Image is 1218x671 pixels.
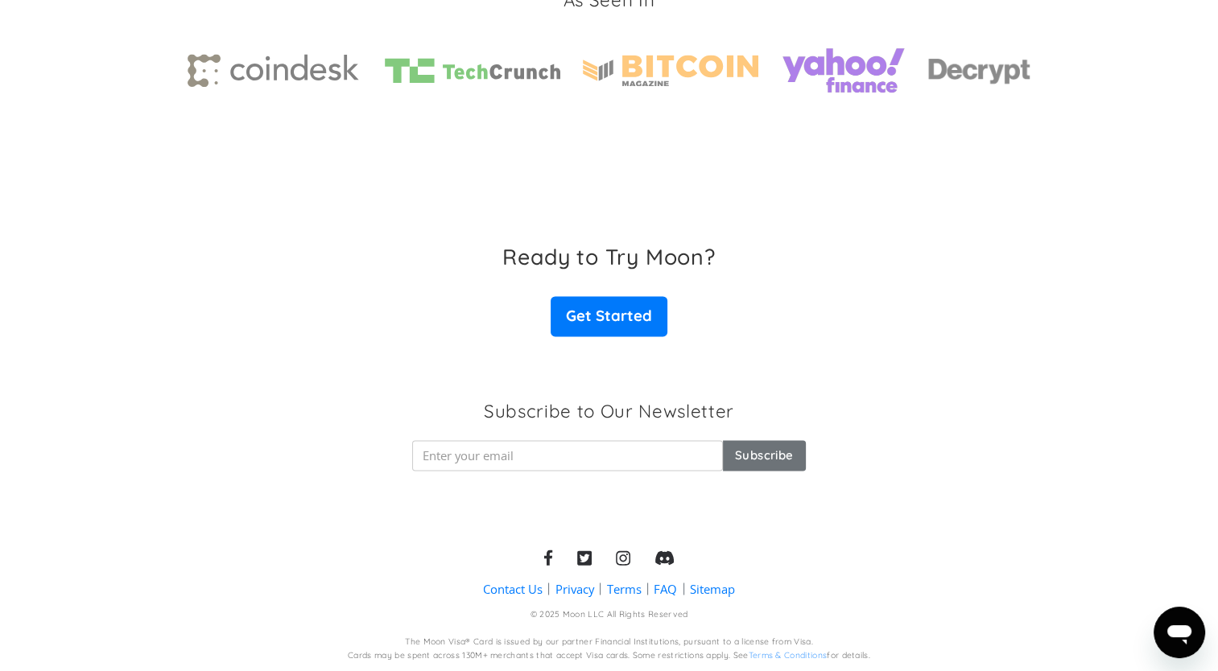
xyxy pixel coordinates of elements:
a: Privacy [555,580,594,597]
form: Newsletter Form [412,440,805,471]
iframe: Button to launch messaging window [1154,607,1205,658]
div: The Moon Visa® Card is issued by our partner Financial Institutions, pursuant to a license from V... [405,636,813,648]
div: Cards may be spent across 130M+ merchants that accept Visa cards. Some restrictions apply. See fo... [348,649,870,661]
a: Terms [607,580,642,597]
img: Bitcoin magazine [583,55,758,86]
input: Subscribe [723,440,806,471]
img: TechCrunch [385,58,560,83]
input: Enter your email [412,440,722,471]
h3: Ready to Try Moon? [502,244,715,270]
a: Sitemap [690,580,735,597]
a: Get Started [551,296,667,336]
a: Terms & Conditions [748,649,827,660]
img: yahoo finance [781,36,906,105]
div: © 2025 Moon LLC All Rights Reserved [531,608,688,620]
h3: Subscribe to Our Newsletter [484,399,734,424]
img: Coindesk [188,54,363,88]
img: decrypt [928,55,1031,87]
a: FAQ [654,580,677,597]
a: Contact Us [483,580,543,597]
